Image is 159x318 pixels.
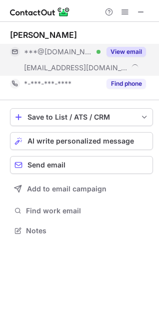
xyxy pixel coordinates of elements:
button: AI write personalized message [10,132,153,150]
span: Notes [26,226,149,235]
span: ***@[DOMAIN_NAME] [24,47,93,56]
div: Save to List / ATS / CRM [27,113,135,121]
img: ContactOut v5.3.10 [10,6,70,18]
button: Send email [10,156,153,174]
div: [PERSON_NAME] [10,30,77,40]
span: AI write personalized message [27,137,134,145]
button: Add to email campaign [10,180,153,198]
button: save-profile-one-click [10,108,153,126]
button: Find work email [10,204,153,218]
span: Send email [27,161,65,169]
span: [EMAIL_ADDRESS][DOMAIN_NAME] [24,63,128,72]
span: Add to email campaign [27,185,106,193]
button: Notes [10,224,153,238]
button: Reveal Button [106,47,146,57]
span: Find work email [26,206,149,215]
button: Reveal Button [106,79,146,89]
